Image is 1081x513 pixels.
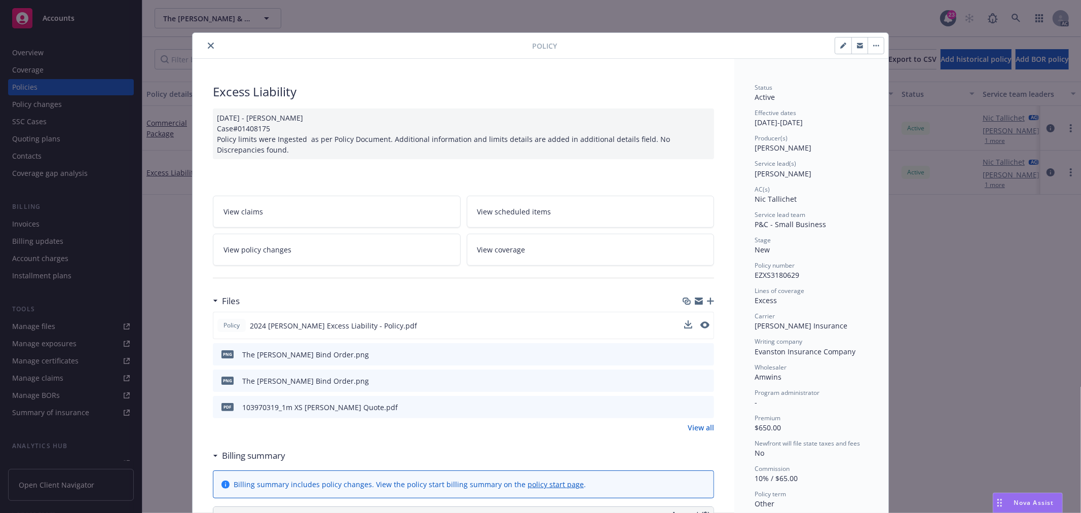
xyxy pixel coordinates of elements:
[221,403,234,411] span: pdf
[688,422,714,433] a: View all
[755,372,781,382] span: Amwins
[755,448,764,458] span: No
[755,143,811,153] span: [PERSON_NAME]
[213,295,240,308] div: Files
[755,363,787,372] span: Wholesaler
[205,40,217,52] button: close
[685,402,693,413] button: download file
[242,376,369,386] div: The [PERSON_NAME] Bind Order.png
[234,479,586,490] div: Billing summary includes policy changes. View the policy start billing summary on the .
[755,92,775,102] span: Active
[532,41,557,51] span: Policy
[755,296,777,305] span: Excess
[213,234,461,266] a: View policy changes
[701,376,710,386] button: preview file
[213,449,285,462] div: Billing summary
[528,480,584,489] a: policy start page
[755,134,788,142] span: Producer(s)
[213,196,461,228] a: View claims
[477,206,551,217] span: View scheduled items
[250,320,417,331] span: 2024 [PERSON_NAME] Excess Liability - Policy.pdf
[222,295,240,308] h3: Files
[755,423,781,432] span: $650.00
[755,473,798,483] span: 10% / $65.00
[467,196,715,228] a: View scheduled items
[684,320,692,328] button: download file
[755,194,797,204] span: Nic Tallichet
[755,414,780,422] span: Premium
[221,321,242,330] span: Policy
[755,337,802,346] span: Writing company
[1014,498,1054,507] span: Nova Assist
[477,244,526,255] span: View coverage
[755,388,819,397] span: Program administrator
[223,244,291,255] span: View policy changes
[755,108,796,117] span: Effective dates
[993,493,1063,513] button: Nova Assist
[685,349,693,360] button: download file
[701,349,710,360] button: preview file
[755,245,770,254] span: New
[684,320,692,331] button: download file
[755,169,811,178] span: [PERSON_NAME]
[755,210,805,219] span: Service lead team
[221,377,234,384] span: png
[755,312,775,320] span: Carrier
[755,236,771,244] span: Stage
[755,261,795,270] span: Policy number
[685,376,693,386] button: download file
[701,402,710,413] button: preview file
[242,349,369,360] div: The [PERSON_NAME] Bind Order.png
[755,499,774,508] span: Other
[755,108,868,128] div: [DATE] - [DATE]
[223,206,263,217] span: View claims
[755,270,799,280] span: EZXS3180629
[213,108,714,159] div: [DATE] - [PERSON_NAME] Case#01408175 Policy limits were Ingested as per Policy Document. Addition...
[755,321,847,331] span: [PERSON_NAME] Insurance
[755,490,786,498] span: Policy term
[221,350,234,358] span: png
[755,347,855,356] span: Evanston Insurance Company
[755,219,826,229] span: P&C - Small Business
[467,234,715,266] a: View coverage
[222,449,285,462] h3: Billing summary
[700,321,710,328] button: preview file
[213,83,714,100] div: Excess Liability
[755,439,860,448] span: Newfront will file state taxes and fees
[993,493,1006,512] div: Drag to move
[755,464,790,473] span: Commission
[755,185,770,194] span: AC(s)
[700,320,710,331] button: preview file
[755,159,796,168] span: Service lead(s)
[755,397,757,407] span: -
[242,402,398,413] div: 103970319_1m XS [PERSON_NAME] Quote.pdf
[755,286,804,295] span: Lines of coverage
[755,83,772,92] span: Status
